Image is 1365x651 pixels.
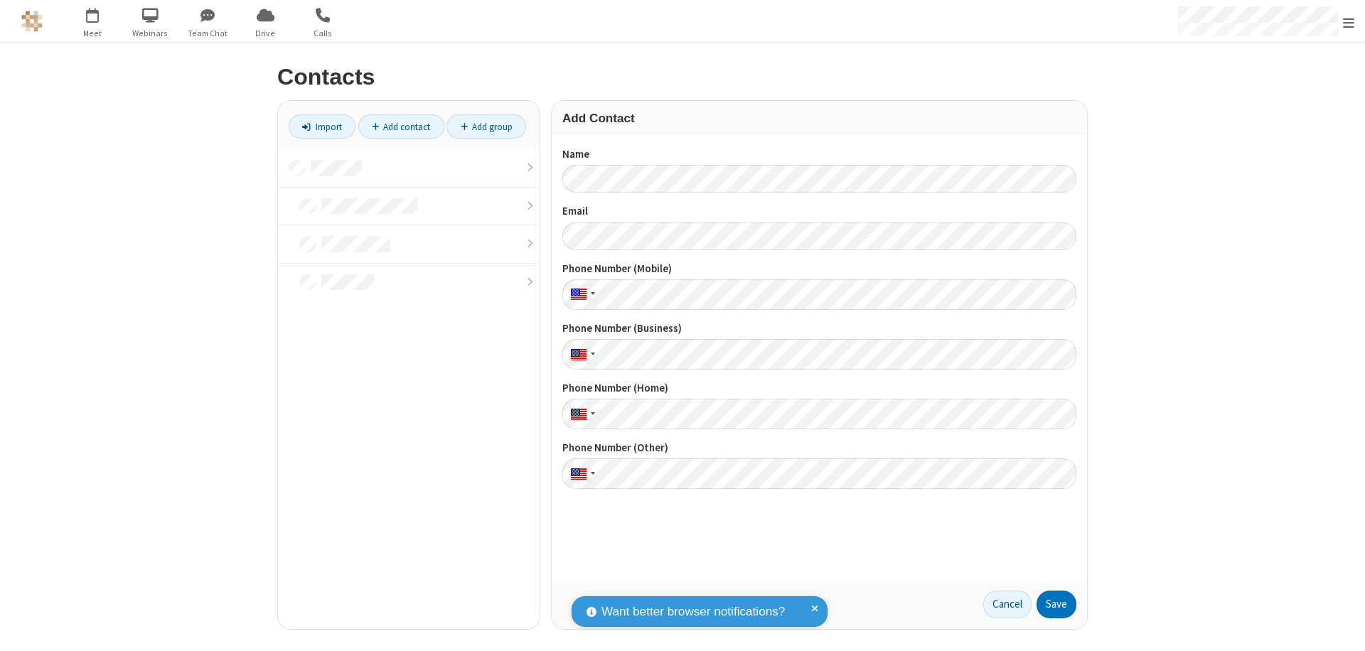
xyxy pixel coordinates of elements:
span: Drive [239,27,292,40]
span: Calls [296,27,350,40]
label: Name [562,146,1076,163]
label: Phone Number (Other) [562,440,1076,456]
a: Add contact [358,114,444,139]
label: Phone Number (Business) [562,321,1076,337]
img: QA Selenium DO NOT DELETE OR CHANGE [21,11,43,32]
label: Phone Number (Home) [562,380,1076,397]
button: Save [1037,591,1076,619]
div: United States: + 1 [562,279,599,310]
span: Meet [66,27,119,40]
div: United States: + 1 [562,339,599,370]
a: Cancel [983,591,1032,619]
label: Email [562,203,1076,220]
h3: Add Contact [562,112,1076,125]
span: Team Chat [181,27,235,40]
h2: Contacts [277,65,1088,90]
div: United States: + 1 [562,399,599,429]
label: Phone Number (Mobile) [562,261,1076,277]
span: Want better browser notifications? [601,603,785,621]
a: Import [289,114,355,139]
a: Add group [446,114,526,139]
div: United States: + 1 [562,458,599,489]
span: Webinars [124,27,177,40]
